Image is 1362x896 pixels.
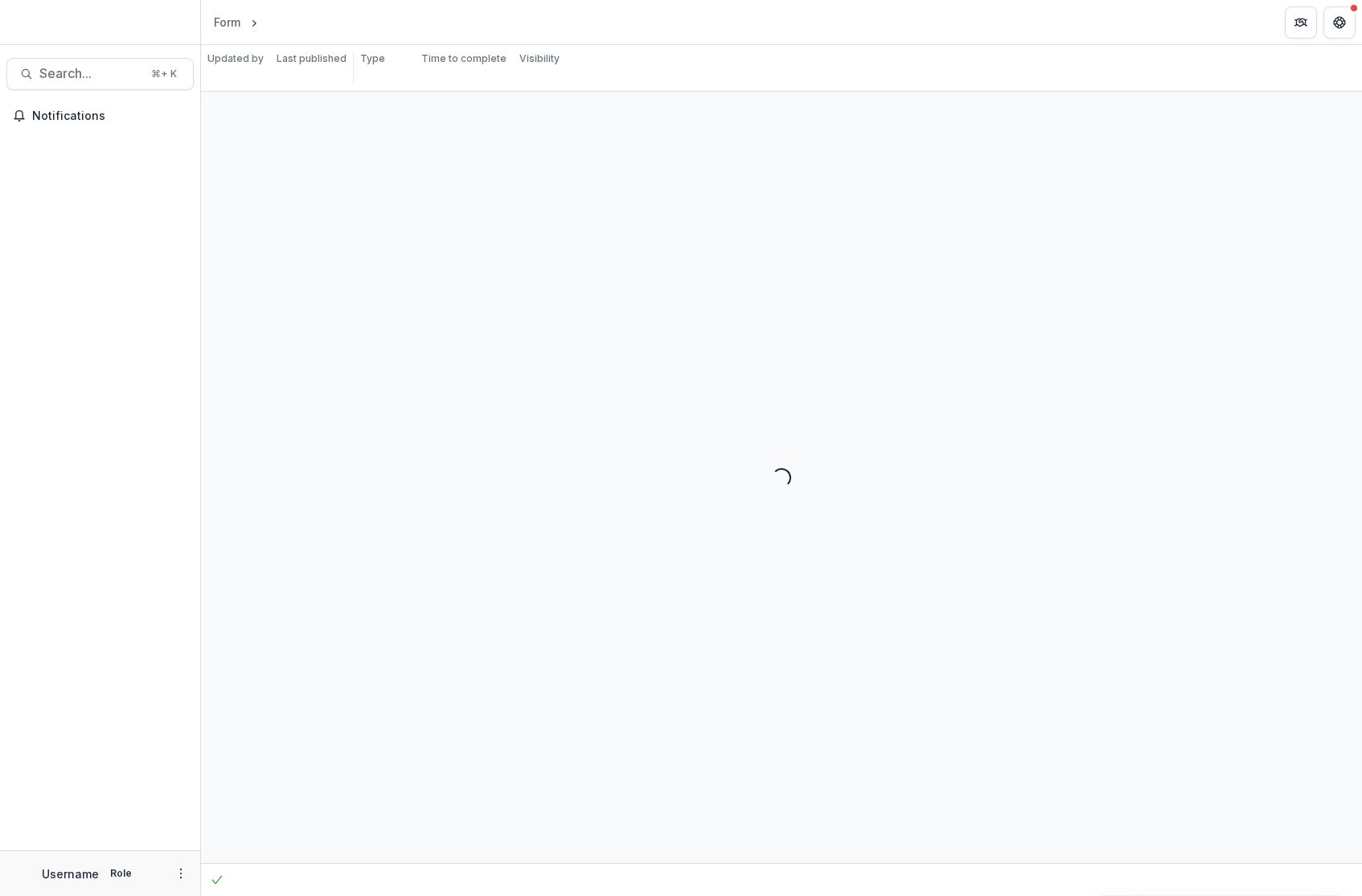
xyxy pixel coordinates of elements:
[421,51,507,66] p: Time to complete
[207,10,247,34] a: Form
[207,10,330,34] nav: breadcrumb
[42,865,99,882] p: Username
[1323,6,1356,39] button: Get Help
[32,109,187,123] span: Notifications
[214,14,240,31] div: Form
[519,51,560,66] p: Visibility
[6,103,194,129] button: Notifications
[207,51,264,66] p: Updated by
[171,864,191,883] button: More
[360,51,385,66] p: Type
[148,65,180,83] div: ⌘ + K
[1285,6,1317,39] button: Partners
[277,51,347,66] p: Last published
[105,866,137,881] p: Role
[39,66,142,81] span: Search...
[6,58,194,90] button: Search...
